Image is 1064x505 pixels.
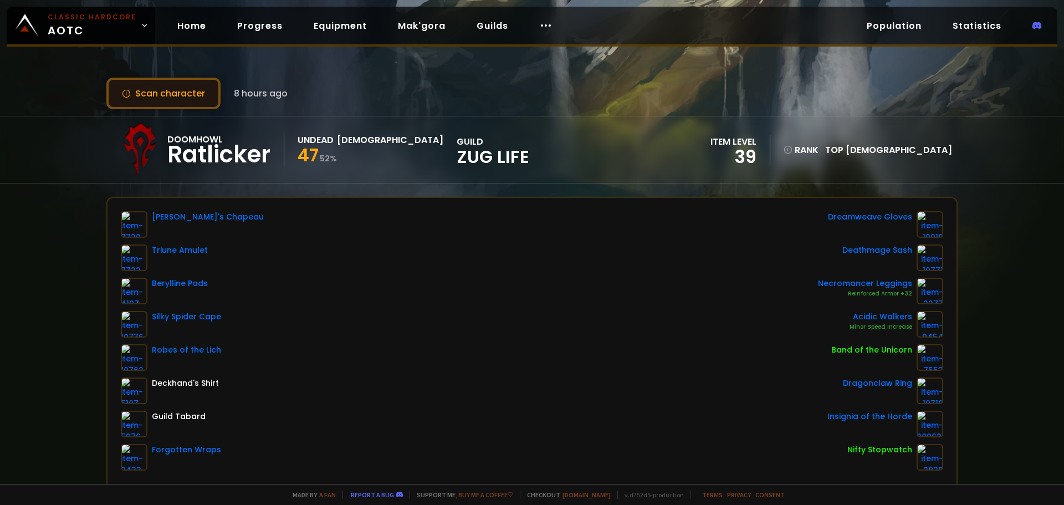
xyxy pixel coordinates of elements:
div: item level [710,135,756,149]
img: item-209621 [917,411,943,437]
a: Statistics [944,14,1010,37]
div: Minor Speed Increase [850,323,912,331]
img: item-10771 [917,244,943,271]
div: Insignia of the Horde [827,411,912,422]
a: Progress [228,14,291,37]
div: [PERSON_NAME]'s Chapeau [152,211,264,223]
span: [DEMOGRAPHIC_DATA] [846,144,952,156]
div: guild [457,135,529,165]
span: Made by [286,491,336,499]
div: Necromancer Leggings [818,278,912,289]
img: item-7720 [121,211,147,238]
a: Population [858,14,930,37]
img: item-10762 [121,344,147,371]
a: a fan [319,491,336,499]
a: [DOMAIN_NAME] [562,491,611,499]
div: Silky Spider Cape [152,311,221,323]
div: Dreamweave Gloves [828,211,912,223]
div: Deathmage Sash [842,244,912,256]
img: item-2277 [917,278,943,304]
div: Top [825,143,952,157]
img: item-9433 [121,444,147,471]
small: Classic Hardcore [48,12,136,22]
a: Report a bug [351,491,394,499]
img: item-2820 [917,444,943,471]
a: Privacy [727,491,751,499]
span: Support me, [410,491,513,499]
div: Robes of the Lich [152,344,221,356]
img: item-10776 [121,311,147,338]
div: rank [784,143,819,157]
div: Berylline Pads [152,278,208,289]
div: Acidic Walkers [850,311,912,323]
div: [DEMOGRAPHIC_DATA] [337,133,443,147]
a: Home [168,14,215,37]
div: Doomhowl [167,132,270,146]
span: 8 hours ago [234,86,288,100]
div: Ratlicker [167,146,270,163]
a: Classic HardcoreAOTC [7,7,155,44]
img: item-9454 [917,311,943,338]
a: Buy me a coffee [458,491,513,499]
div: 39 [710,149,756,165]
a: Consent [755,491,785,499]
div: Undead [298,133,334,147]
span: 47 [298,142,319,167]
a: Equipment [305,14,376,37]
div: Triune Amulet [152,244,208,256]
div: Reinforced Armor +32 [818,289,912,298]
img: item-7722 [121,244,147,271]
img: item-5107 [121,378,147,404]
a: Guilds [468,14,517,37]
div: Guild Tabard [152,411,206,422]
span: Zug Life [457,149,529,165]
span: AOTC [48,12,136,39]
div: Band of the Unicorn [831,344,912,356]
img: item-10019 [917,211,943,238]
div: Nifty Stopwatch [847,444,912,456]
small: 52 % [320,153,337,164]
span: v. d752d5 - production [617,491,684,499]
span: Checkout [520,491,611,499]
img: item-4197 [121,278,147,304]
a: Mak'gora [389,14,454,37]
img: item-10710 [917,378,943,404]
div: Forgotten Wraps [152,444,221,456]
button: Scan character [106,78,221,109]
img: item-7553 [917,344,943,371]
img: item-5976 [121,411,147,437]
a: Terms [702,491,723,499]
div: Deckhand's Shirt [152,378,219,389]
div: Dragonclaw Ring [843,378,912,389]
